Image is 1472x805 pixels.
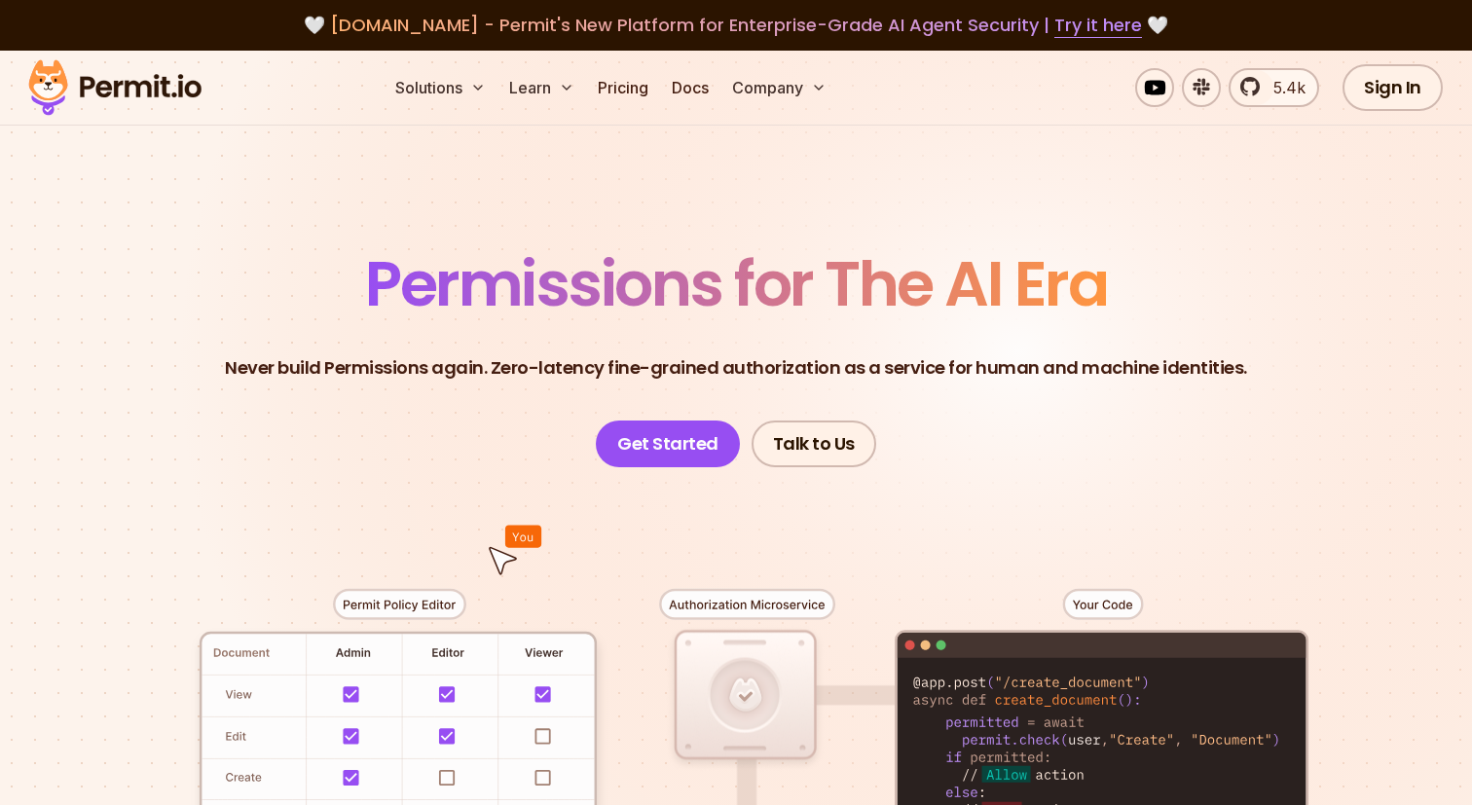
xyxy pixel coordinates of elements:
[590,68,656,107] a: Pricing
[724,68,834,107] button: Company
[664,68,717,107] a: Docs
[501,68,582,107] button: Learn
[752,421,876,467] a: Talk to Us
[330,13,1142,37] span: [DOMAIN_NAME] - Permit's New Platform for Enterprise-Grade AI Agent Security |
[47,12,1425,39] div: 🤍 🤍
[387,68,494,107] button: Solutions
[1343,64,1443,111] a: Sign In
[1054,13,1142,38] a: Try it here
[19,55,210,121] img: Permit logo
[365,240,1107,327] span: Permissions for The AI Era
[596,421,740,467] a: Get Started
[225,354,1247,382] p: Never build Permissions again. Zero-latency fine-grained authorization as a service for human and...
[1229,68,1319,107] a: 5.4k
[1262,76,1306,99] span: 5.4k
